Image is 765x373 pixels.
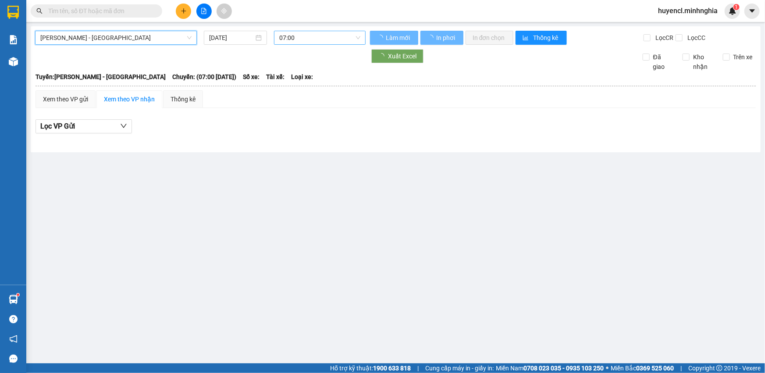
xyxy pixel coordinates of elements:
[243,72,260,82] span: Số xe:
[516,31,567,45] button: bar-chartThống kê
[48,6,152,16] input: Tìm tên, số ĐT hoặc mã đơn
[651,5,725,16] span: huyencl.minhnghia
[9,35,18,44] img: solution-icon
[690,52,716,72] span: Kho nhận
[17,294,19,296] sup: 1
[652,33,675,43] span: Lọc CR
[744,4,760,19] button: caret-down
[36,73,166,80] b: Tuyến: [PERSON_NAME] - [GEOGRAPHIC_DATA]
[9,355,18,363] span: message
[181,8,187,14] span: plus
[466,31,513,45] button: In đơn chọn
[171,94,196,104] div: Thống kê
[120,122,127,129] span: down
[425,363,494,373] span: Cung cấp máy in - giấy in:
[330,363,411,373] span: Hỗ trợ kỹ thuật:
[733,4,740,10] sup: 1
[291,72,313,82] span: Loại xe:
[650,52,676,72] span: Đã giao
[201,8,207,14] span: file-add
[221,8,227,14] span: aim
[386,33,411,43] span: Làm mới
[217,4,232,19] button: aim
[9,335,18,343] span: notification
[373,365,411,372] strong: 1900 633 818
[371,49,423,63] button: Xuất Excel
[523,35,530,42] span: bar-chart
[684,33,707,43] span: Lọc CC
[172,72,236,82] span: Chuyến: (07:00 [DATE])
[279,31,360,44] span: 07:00
[43,94,88,104] div: Xem theo VP gửi
[420,31,463,45] button: In phơi
[730,52,756,62] span: Trên xe
[7,6,19,19] img: logo-vxr
[196,4,212,19] button: file-add
[104,94,155,104] div: Xem theo VP nhận
[496,363,604,373] span: Miền Nam
[729,7,737,15] img: icon-new-feature
[417,363,419,373] span: |
[636,365,674,372] strong: 0369 525 060
[735,4,738,10] span: 1
[9,315,18,323] span: question-circle
[680,363,682,373] span: |
[611,363,674,373] span: Miền Bắc
[176,4,191,19] button: plus
[716,365,722,371] span: copyright
[36,119,132,133] button: Lọc VP Gửi
[9,295,18,304] img: warehouse-icon
[40,31,192,44] span: Phan Rí - Sài Gòn
[606,366,608,370] span: ⚪️
[370,31,418,45] button: Làm mới
[36,8,43,14] span: search
[436,33,456,43] span: In phơi
[748,7,756,15] span: caret-down
[534,33,560,43] span: Thống kê
[9,57,18,66] img: warehouse-icon
[377,35,384,41] span: loading
[266,72,285,82] span: Tài xế:
[40,121,75,132] span: Lọc VP Gửi
[427,35,435,41] span: loading
[209,33,254,43] input: 13/08/2025
[523,365,604,372] strong: 0708 023 035 - 0935 103 250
